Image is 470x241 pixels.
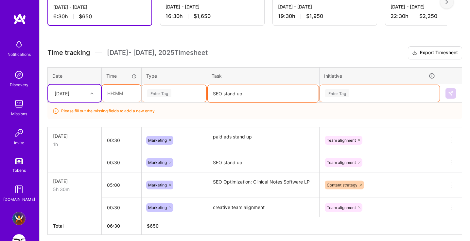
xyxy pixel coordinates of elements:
img: Submit [448,91,453,96]
span: Team alignment [327,160,356,165]
th: 06:30 [102,217,142,235]
span: Team alignment [327,138,356,143]
span: $1,950 [306,13,323,20]
div: Time [106,72,137,79]
div: 5h 30m [53,186,96,193]
div: [DATE] - [DATE] [165,3,259,10]
input: HH:MM [102,199,141,216]
textarea: SEO Optimization: Clinical Notes Software LP [208,173,319,198]
i: icon Chevron [90,92,94,95]
div: [DATE] [53,178,96,185]
img: discovery [12,68,26,81]
div: Enter Tag [147,88,171,98]
th: Type [142,67,207,84]
i: icon Download [412,50,417,56]
input: HH:MM [102,154,141,171]
span: $650 [79,13,92,20]
div: 1h [53,141,96,148]
span: Marketing [148,160,167,165]
img: guide book [12,183,26,196]
div: Missions [11,110,27,117]
div: [DATE] - [DATE] [278,3,372,10]
textarea: SEO stand up [208,154,319,172]
div: [DATE] - [DATE] [53,4,146,10]
div: [DOMAIN_NAME] [3,196,35,203]
i: icon InfoOrange [53,108,59,114]
span: $ 650 [147,223,159,229]
img: Invite [12,126,26,139]
div: [DATE] [53,133,96,139]
img: A.Team - Full-stack Demand Growth team! [12,212,26,225]
div: Notifications [8,51,31,58]
th: Task [207,67,320,84]
div: [DATE] [55,90,69,97]
input: HH:MM [102,132,141,149]
span: Team alignment [327,205,356,210]
span: [DATE] - [DATE] , 2025 Timesheet [107,49,208,57]
img: tokens [15,158,23,164]
div: Please fill out the missing fields to add a new entry. [47,103,462,119]
input: HH:MM [102,176,141,194]
div: 19:30 h [278,13,372,20]
div: 6:30 h [53,13,146,20]
span: Marketing [148,205,167,210]
div: 16:30 h [165,13,259,20]
div: Invite [14,139,24,146]
div: Tokens [12,167,26,174]
span: Marketing [148,138,167,143]
span: Time tracking [47,49,90,57]
textarea: SEO stand up [208,85,319,102]
input: HH:MM [102,85,141,102]
span: $1,650 [194,13,211,20]
th: Total [48,217,102,235]
th: Date [48,67,102,84]
div: Initiative [324,72,435,80]
button: Export Timesheet [408,46,462,59]
span: Marketing [148,183,167,187]
textarea: creative team alignment [208,199,319,217]
span: Content strategy [327,183,357,187]
img: teamwork [12,97,26,110]
div: Enter Tag [325,88,349,98]
img: bell [12,38,26,51]
img: logo [13,13,26,25]
div: Discovery [10,81,28,88]
a: A.Team - Full-stack Demand Growth team! [11,212,27,225]
textarea: paid ads stand up [208,128,319,153]
span: $2,250 [419,13,437,20]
